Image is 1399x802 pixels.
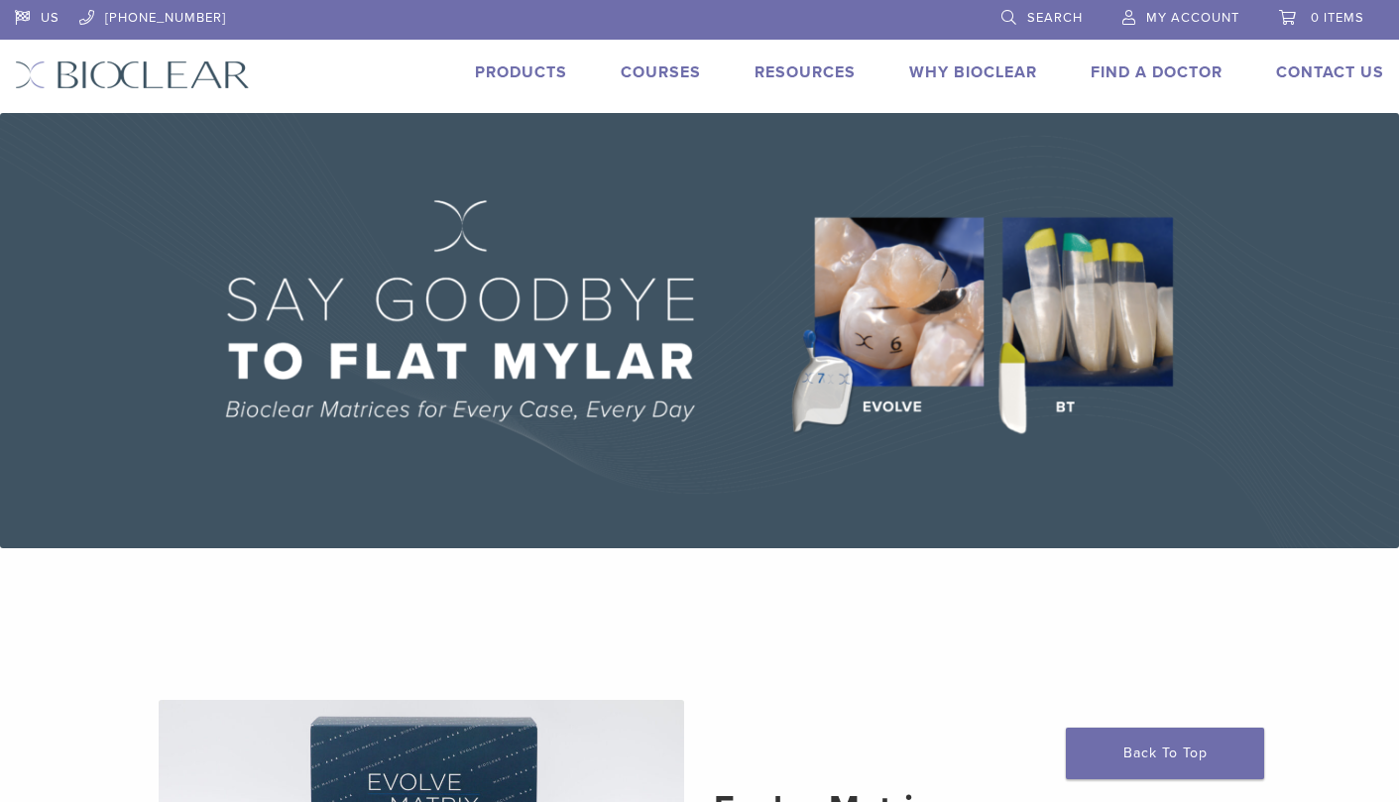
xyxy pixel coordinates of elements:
[1066,728,1264,779] a: Back To Top
[475,62,567,82] a: Products
[1146,10,1239,26] span: My Account
[1276,62,1384,82] a: Contact Us
[15,60,250,89] img: Bioclear
[1027,10,1083,26] span: Search
[621,62,701,82] a: Courses
[1091,62,1223,82] a: Find A Doctor
[1311,10,1364,26] span: 0 items
[909,62,1037,82] a: Why Bioclear
[755,62,856,82] a: Resources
